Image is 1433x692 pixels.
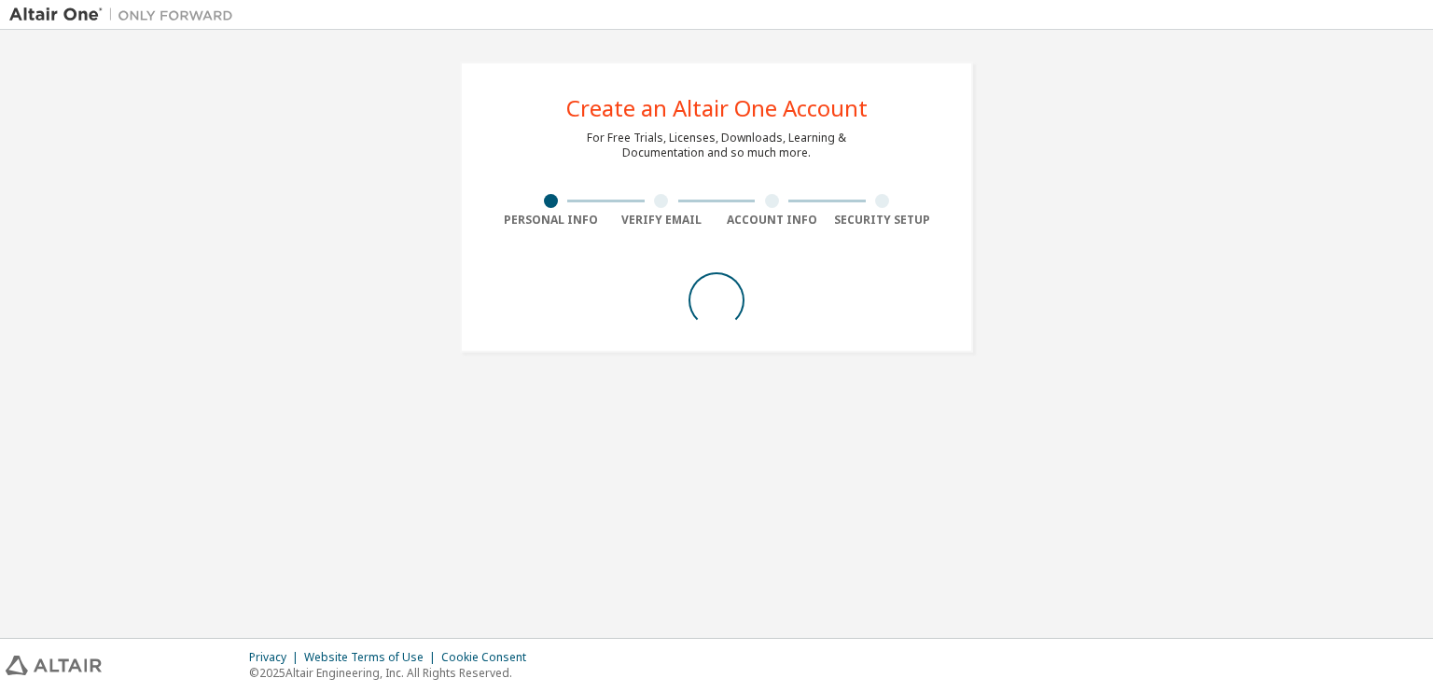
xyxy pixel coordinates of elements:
[9,6,243,24] img: Altair One
[249,665,537,681] p: © 2025 Altair Engineering, Inc. All Rights Reserved.
[566,97,868,119] div: Create an Altair One Account
[304,650,441,665] div: Website Terms of Use
[716,213,828,228] div: Account Info
[606,213,717,228] div: Verify Email
[587,131,846,160] div: For Free Trials, Licenses, Downloads, Learning & Documentation and so much more.
[249,650,304,665] div: Privacy
[441,650,537,665] div: Cookie Consent
[495,213,606,228] div: Personal Info
[828,213,939,228] div: Security Setup
[6,656,102,675] img: altair_logo.svg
